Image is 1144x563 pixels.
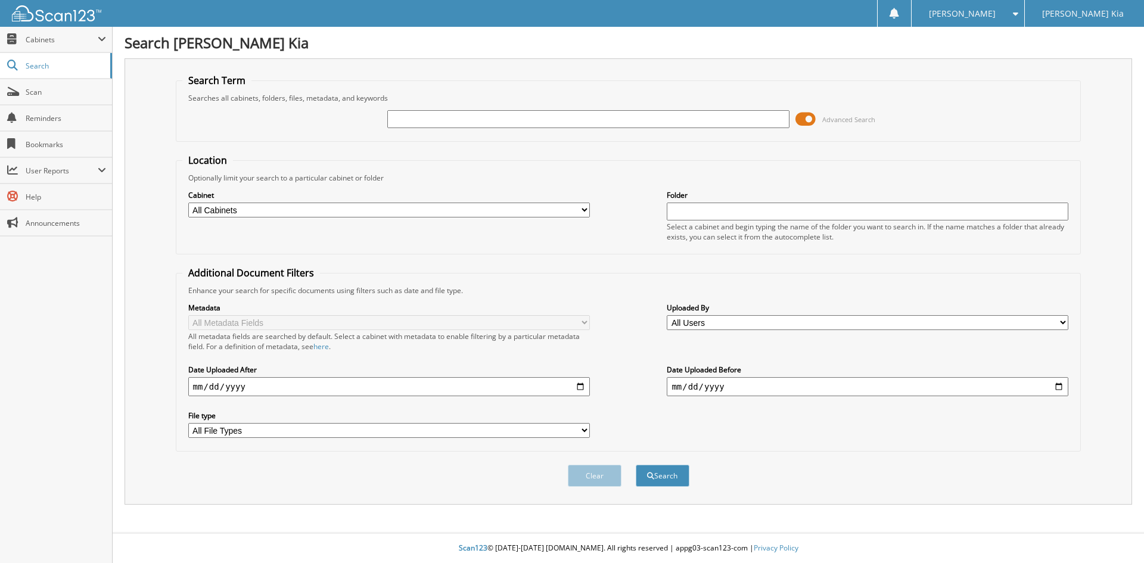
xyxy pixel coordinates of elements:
[754,543,798,553] a: Privacy Policy
[188,377,590,396] input: start
[26,192,106,202] span: Help
[113,534,1144,563] div: © [DATE]-[DATE] [DOMAIN_NAME]. All rights reserved | appg03-scan123-com |
[636,465,689,487] button: Search
[26,139,106,150] span: Bookmarks
[26,113,106,123] span: Reminders
[26,61,104,71] span: Search
[125,33,1132,52] h1: Search [PERSON_NAME] Kia
[182,266,320,279] legend: Additional Document Filters
[667,190,1068,200] label: Folder
[26,218,106,228] span: Announcements
[667,377,1068,396] input: end
[26,166,98,176] span: User Reports
[182,93,1075,103] div: Searches all cabinets, folders, files, metadata, and keywords
[26,35,98,45] span: Cabinets
[12,5,101,21] img: scan123-logo-white.svg
[822,115,875,124] span: Advanced Search
[188,331,590,352] div: All metadata fields are searched by default. Select a cabinet with metadata to enable filtering b...
[26,87,106,97] span: Scan
[182,173,1075,183] div: Optionally limit your search to a particular cabinet or folder
[568,465,621,487] button: Clear
[313,341,329,352] a: here
[188,303,590,313] label: Metadata
[929,10,996,17] span: [PERSON_NAME]
[182,154,233,167] legend: Location
[182,285,1075,296] div: Enhance your search for specific documents using filters such as date and file type.
[459,543,487,553] span: Scan123
[188,190,590,200] label: Cabinet
[188,365,590,375] label: Date Uploaded After
[667,222,1068,242] div: Select a cabinet and begin typing the name of the folder you want to search in. If the name match...
[667,365,1068,375] label: Date Uploaded Before
[1042,10,1124,17] span: [PERSON_NAME] Kia
[667,303,1068,313] label: Uploaded By
[1084,506,1144,563] iframe: Chat Widget
[182,74,251,87] legend: Search Term
[188,410,590,421] label: File type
